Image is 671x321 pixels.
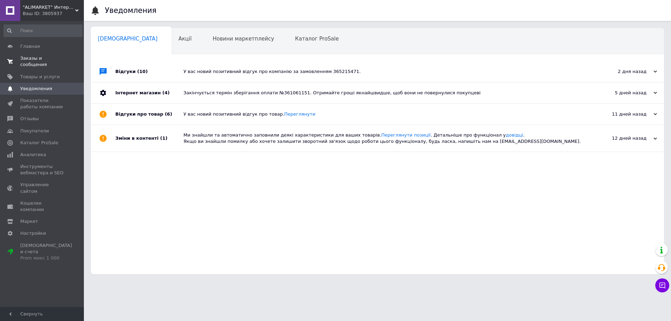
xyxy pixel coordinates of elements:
[20,86,52,92] span: Уведомления
[20,255,72,261] div: Prom микс 1 000
[183,111,587,117] div: У вас новий позитивний відгук про товар.
[23,4,75,10] span: "ALIMARKET" Интернет-магазин
[115,82,183,103] div: Інтернет магазин
[115,125,183,152] div: Зміни в контенті
[20,230,46,236] span: Настройки
[20,116,39,122] span: Отзывы
[587,135,657,141] div: 12 дней назад
[381,132,431,138] a: Переглянути позиції
[20,140,58,146] span: Каталог ProSale
[20,242,72,262] span: [DEMOGRAPHIC_DATA] и счета
[20,152,46,158] span: Аналитика
[160,136,167,141] span: (1)
[295,36,339,42] span: Каталог ProSale
[115,61,183,82] div: Відгуки
[587,68,657,75] div: 2 дня назад
[20,55,65,68] span: Заказы и сообщения
[183,68,587,75] div: У вас новий позитивний відгук про компанію за замовленням 365215471.
[212,36,274,42] span: Новини маркетплейсу
[20,200,65,213] span: Кошелек компании
[284,111,315,117] a: Переглянути
[165,111,172,117] span: (6)
[587,111,657,117] div: 11 дней назад
[115,104,183,125] div: Відгуки про товар
[20,182,65,194] span: Управление сайтом
[20,218,38,225] span: Маркет
[179,36,192,42] span: Акції
[20,43,40,50] span: Главная
[587,90,657,96] div: 5 дней назад
[183,90,587,96] div: Закінчується термін зберігання оплати №361061151. Отримайте гроші якнайшвидше, щоб вони не поверн...
[506,132,523,138] a: довідці
[20,97,65,110] span: Показатели работы компании
[23,10,84,17] div: Ваш ID: 3805937
[20,74,60,80] span: Товары и услуги
[20,128,49,134] span: Покупатели
[3,24,82,37] input: Поиск
[98,36,158,42] span: [DEMOGRAPHIC_DATA]
[105,6,157,15] h1: Уведомления
[137,69,148,74] span: (10)
[20,163,65,176] span: Инструменты вебмастера и SEO
[183,132,587,145] div: Ми знайшли та автоматично заповнили деякі характеристики для ваших товарів. . Детальніше про функ...
[162,90,169,95] span: (4)
[655,278,669,292] button: Чат с покупателем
